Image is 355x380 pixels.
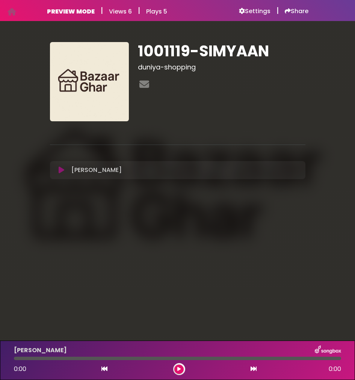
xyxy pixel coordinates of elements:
[285,8,308,15] a: Share
[138,6,140,15] h5: |
[71,166,122,175] p: [PERSON_NAME]
[138,63,305,71] h3: duniya-shopping
[101,6,103,15] h5: |
[109,8,132,15] h6: Views 6
[47,8,95,15] h6: PREVIEW MODE
[276,6,279,15] h5: |
[138,42,305,60] h1: 1001119-SIMYAAN
[50,42,129,121] img: 4vGZ4QXSguwBTn86kXf1
[146,8,167,15] h6: Plays 5
[239,8,270,15] a: Settings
